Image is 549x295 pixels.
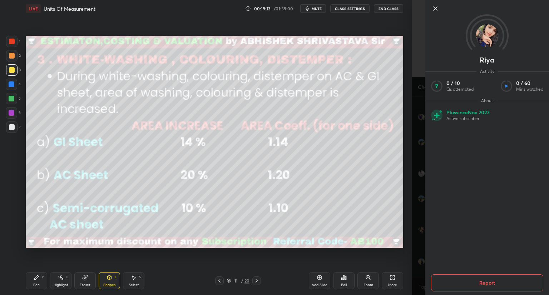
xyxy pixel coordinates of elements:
span: mute [312,6,322,11]
div: 20 [244,277,249,284]
button: End Class [374,4,403,13]
div: H [66,275,68,279]
div: 3 [6,64,21,76]
div: 5 [6,93,21,104]
div: 2 [6,50,21,61]
div: Add Slide [312,283,327,287]
p: Mins watched [516,86,543,92]
div: More [388,283,397,287]
span: Activity [476,69,498,74]
p: Riya [480,57,494,63]
div: 6 [6,107,21,119]
button: mute [300,4,326,13]
span: About [478,98,496,104]
button: Report [431,274,543,291]
div: / [241,279,243,283]
div: 11 [232,279,239,283]
img: 9a58a05a9ad6482a82cd9b5ca215b066.jpg [476,24,499,47]
p: 0 / 10 [446,80,474,86]
div: 4 [6,79,21,90]
button: CLASS SETTINGS [330,4,370,13]
p: Active subscriber [446,116,490,121]
div: Highlight [54,283,68,287]
div: S [139,275,141,279]
div: Pen [33,283,40,287]
div: L [115,275,117,279]
p: Plus since Nov 2023 [446,109,490,116]
p: Qs attempted [446,86,474,92]
div: 1 [6,36,20,47]
div: LIVE [26,4,41,13]
div: Zoom [363,283,373,287]
div: Poll [341,283,347,287]
div: Select [129,283,139,287]
div: P [42,275,44,279]
h4: Units Of Measurement [44,5,95,12]
div: Shapes [103,283,115,287]
p: 0 / 60 [516,80,543,86]
div: Eraser [80,283,90,287]
div: 7 [6,121,21,133]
